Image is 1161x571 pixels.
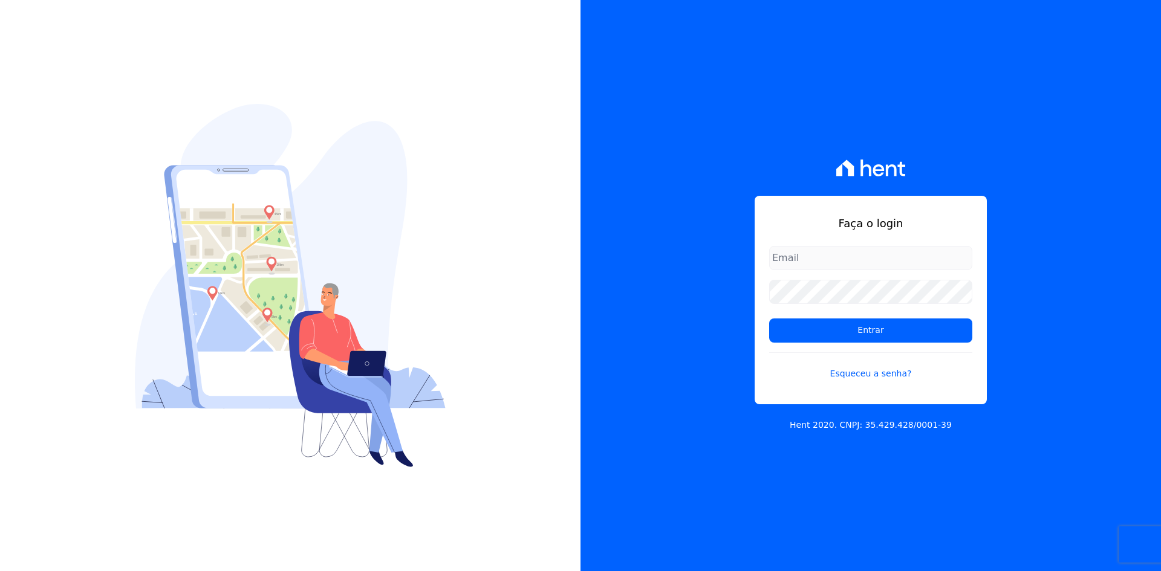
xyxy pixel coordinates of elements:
p: Hent 2020. CNPJ: 35.429.428/0001-39 [790,419,952,431]
a: Esqueceu a senha? [769,352,972,380]
input: Entrar [769,318,972,343]
h1: Faça o login [769,215,972,231]
input: Email [769,246,972,270]
img: Login [135,104,446,467]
